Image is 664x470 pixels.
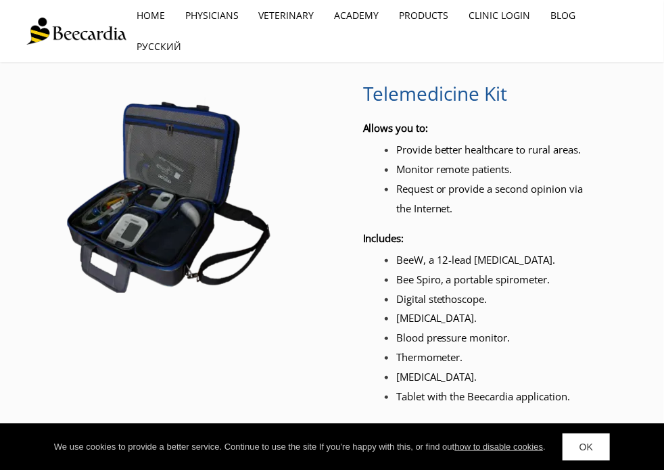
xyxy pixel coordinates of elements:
[396,390,571,403] span: Tablet with the Beecardia application.
[454,442,543,452] a: how to disable cookies
[54,440,546,454] div: We use cookies to provide a better service. Continue to use the site If you're happy with this, o...
[396,253,556,266] span: BeeW, a 12-lead [MEDICAL_DATA].
[396,182,584,215] span: Request or provide a second opinion via the Internet.
[396,350,463,364] span: Thermometer.
[396,370,477,383] span: [MEDICAL_DATA].
[396,331,511,344] span: Blood pressure monitor.
[396,162,513,176] span: Monitor remote patients.
[363,231,404,245] span: Includes:
[563,433,610,461] a: OK
[363,121,429,135] span: Allows you to:
[126,31,191,62] a: Русский
[396,292,488,306] span: Digital stethoscope.
[396,311,477,325] span: [MEDICAL_DATA].
[396,143,582,156] span: Provide better healthcare to rural areas.
[26,18,126,45] img: Beecardia
[363,423,531,436] span: Available in different configurations.
[396,273,550,286] span: Bee Spiro, a portable spirometer.
[363,80,508,106] span: Telemedicine Kit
